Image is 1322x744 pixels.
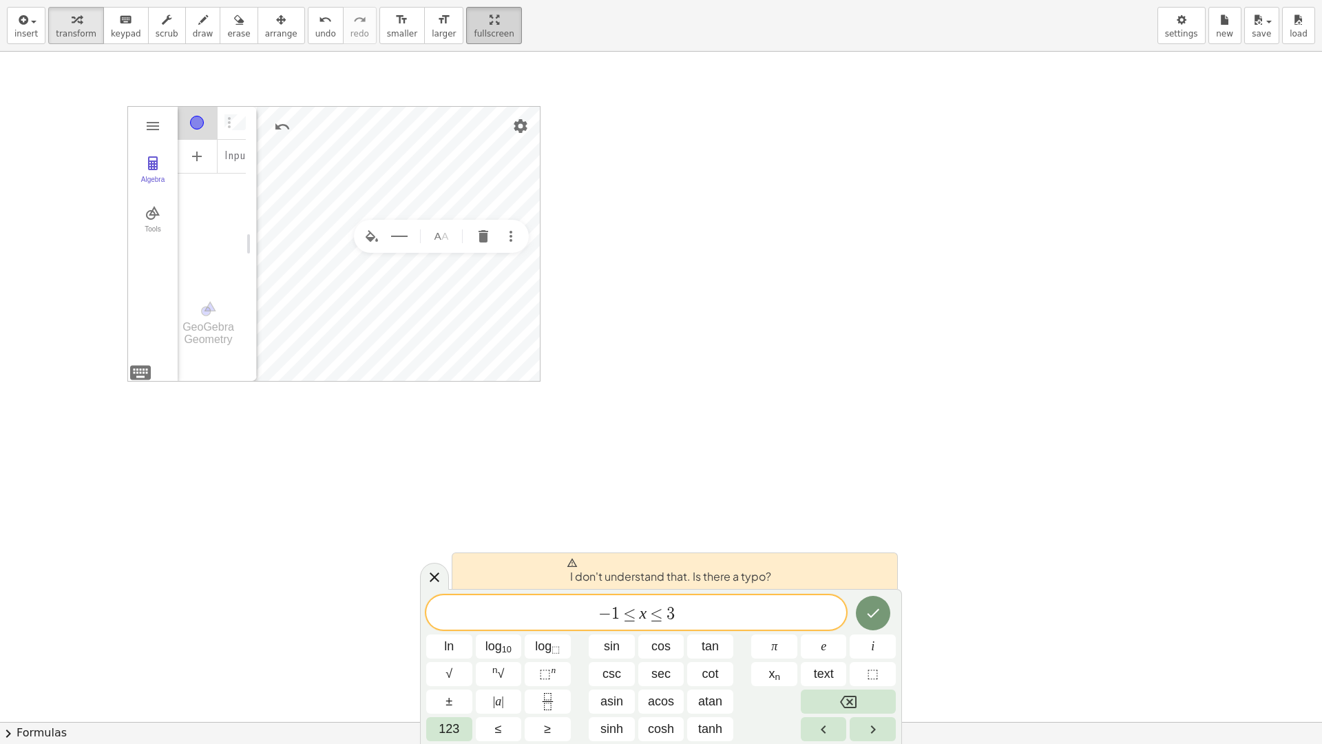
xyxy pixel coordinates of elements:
[308,7,344,44] button: undoundo
[145,118,161,134] img: Main Menu
[867,665,879,683] span: ⬚
[525,634,571,659] button: Logarithm with base
[379,7,425,44] button: format_sizesmaller
[539,667,551,681] span: ⬚
[687,634,733,659] button: Tangent
[871,637,874,656] span: i
[801,690,896,714] button: Backspace
[598,606,611,622] span: −
[501,694,504,708] span: |
[185,7,221,44] button: draw
[429,224,454,249] button: Name
[525,717,571,741] button: Greater than or equal
[111,29,141,39] span: keypad
[620,606,640,622] span: ≤
[426,662,472,686] button: Square root
[471,224,496,249] button: Delete
[589,662,635,686] button: Cosecant
[768,665,780,683] span: x
[856,596,890,630] button: Done
[474,29,514,39] span: fullscreen
[476,690,522,714] button: Absolute value
[801,662,847,686] button: Text
[814,665,834,683] span: text
[801,717,847,741] button: Left arrow
[426,690,472,714] button: Plus minus
[476,634,522,659] button: Logarithm
[1290,29,1308,39] span: load
[589,690,635,714] button: Arcsine
[771,637,777,656] span: π
[257,107,540,381] canvas: Graphics View 1
[698,692,722,711] span: atan
[495,720,502,738] span: ≤
[687,690,733,714] button: Arctangent
[1165,29,1198,39] span: settings
[1208,7,1241,44] button: new
[801,634,847,659] button: e
[7,7,45,44] button: insert
[343,7,377,44] button: redoredo
[439,720,459,738] span: 123
[698,720,722,738] span: tanh
[602,665,621,683] span: csc
[551,665,556,675] sup: n
[395,12,408,28] i: format_size
[850,717,896,741] button: Right arrow
[600,720,623,738] span: sinh
[525,690,571,714] button: Fraction
[1216,29,1233,39] span: new
[1244,7,1279,44] button: save
[319,12,332,28] i: undo
[751,634,797,659] button: π
[387,224,412,249] button: Line Style
[265,29,297,39] span: arrange
[131,225,175,245] div: Tools
[1252,29,1271,39] span: save
[56,29,96,39] span: transform
[224,145,261,167] div: Input…
[502,644,512,654] sub: 10
[667,606,675,622] span: 3
[648,720,674,738] span: cosh
[103,7,149,44] button: keyboardkeypad
[702,665,719,683] span: cot
[148,7,186,44] button: scrub
[492,665,504,683] span: √
[1282,7,1315,44] button: load
[190,116,204,130] div: Show / Hide Object
[639,604,647,622] var: x
[589,634,635,659] button: Sine
[350,29,369,39] span: redo
[200,300,217,317] img: svg+xml;base64,PHN2ZyB4bWxucz0iaHR0cDovL3d3dy53My5vcmcvMjAwMC9zdmciIHZpZXdCb3g9IjAgMCA1MTIgNTEyIi...
[220,7,258,44] button: erase
[353,12,366,28] i: redo
[437,12,450,28] i: format_size
[651,665,671,683] span: sec
[611,606,620,622] span: 1
[751,662,797,686] button: Subscript
[648,692,674,711] span: acos
[651,637,671,656] span: cos
[638,690,684,714] button: Arccosine
[127,106,541,382] div: Geometry
[638,717,684,741] button: Hyperbolic cosine
[508,114,533,138] button: Settings
[426,717,472,741] button: Default keyboard
[180,140,213,173] button: Add Item
[156,29,178,39] span: scrub
[424,7,463,44] button: format_sizelarger
[702,637,719,656] span: tan
[485,637,512,656] span: log
[552,644,560,654] sub: ⬚
[647,606,667,622] span: ≤
[128,360,153,385] img: svg+xml;base64,PHN2ZyB4bWxucz0iaHR0cDovL3d3dy53My5vcmcvMjAwMC9zdmciIHdpZHRoPSIyNCIgaGVpZ2h0PSIyNC...
[426,634,472,659] button: Natural logarithm
[432,29,456,39] span: larger
[221,114,238,134] button: Options
[687,662,733,686] button: Cotangent
[493,694,496,708] span: |
[227,29,250,39] span: erase
[193,29,213,39] span: draw
[499,224,523,249] button: More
